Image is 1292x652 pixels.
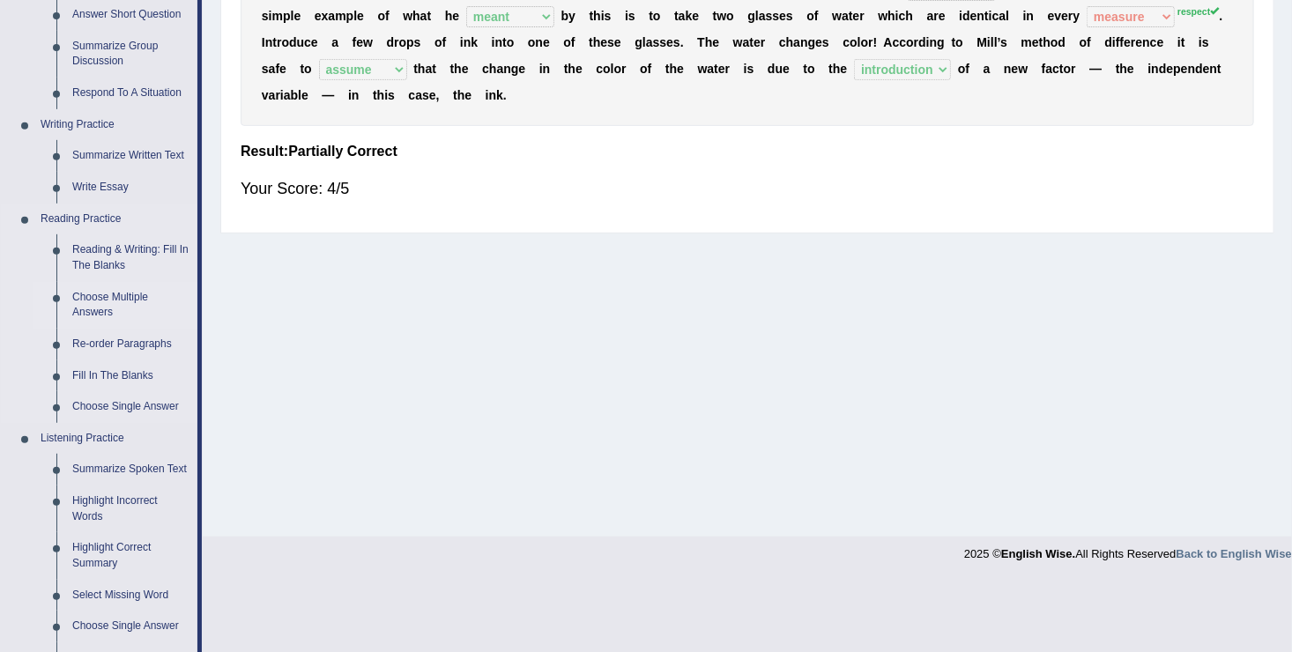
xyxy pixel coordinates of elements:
b: l [642,35,646,49]
b: w [717,9,726,23]
b: s [1000,35,1007,49]
b: c [1150,35,1157,49]
b: t [828,62,833,76]
b: o [850,35,858,49]
b: o [507,35,515,49]
a: Reading & Writing: Fill In The Blanks [64,234,197,281]
b: t [749,35,754,49]
b: e [692,9,699,23]
b: w [733,35,743,49]
b: — [1089,62,1102,76]
b: i [1177,35,1181,49]
b: a [415,88,422,102]
b: n [1142,35,1150,49]
b: e [1012,62,1019,76]
b: r [621,62,626,76]
b: ’ [998,35,1000,49]
b: e [315,9,322,23]
b: t [502,35,507,49]
b: l [755,9,759,23]
b: s [786,9,793,23]
b: t [665,62,670,76]
b: e [311,35,318,49]
b: f [353,35,357,49]
b: t [453,88,457,102]
b: e [518,62,525,76]
b: h [786,35,794,49]
b: e [357,9,364,23]
b: n [495,35,503,49]
a: Choose Multiple Answers [64,282,197,329]
b: e [779,9,786,23]
b: t [849,9,853,23]
b: t [674,9,679,23]
b: t [373,88,377,102]
b: a [743,35,750,49]
b: e [452,9,459,23]
b: a [927,9,934,23]
b: t [649,9,653,23]
b: c [1052,62,1059,76]
b: r [1071,62,1075,76]
b: a [759,9,766,23]
b: c [992,9,999,23]
b: o [1064,62,1072,76]
b: e [939,9,946,23]
b: o [399,35,407,49]
b: a [999,9,1006,23]
b: t [1059,62,1064,76]
b: e [841,62,848,76]
b: c [409,88,416,102]
b: a [426,62,433,76]
b: w [698,62,708,76]
b: r [394,35,398,49]
b: s [607,35,614,49]
b: i [744,62,747,76]
b: t [432,62,436,76]
b: c [304,35,311,49]
b: s [673,35,680,49]
b: n [800,35,808,49]
b: e [718,62,725,76]
b: d [1105,35,1113,49]
a: Summarize Group Discussion [64,31,197,78]
b: g [937,35,945,49]
b: r [725,62,730,76]
b: s [262,9,269,23]
b: c [843,35,850,49]
b: s [388,88,395,102]
b: h [418,62,426,76]
b: r [868,35,872,49]
b: e [614,35,621,49]
b: t [450,62,455,76]
b: w [403,9,412,23]
b: h [377,88,385,102]
b: c [900,35,907,49]
b: a [984,62,991,76]
b: h [489,62,497,76]
b: t [714,62,718,76]
sup: respect [1177,6,1219,17]
b: f [571,35,575,49]
b: o [378,9,386,23]
b: w [363,35,373,49]
b: d [1159,62,1167,76]
b: o [861,35,869,49]
b: d [918,35,926,49]
b: e [301,88,308,102]
b: a [420,9,427,23]
b: e [853,9,860,23]
b: w [1018,62,1028,76]
b: e [293,9,301,23]
b: w [878,9,887,23]
b: o [434,35,442,49]
b: h [705,35,713,49]
b: e [1124,35,1131,49]
b: e [677,62,684,76]
b: a [708,62,715,76]
b: u [776,62,783,76]
b: h [568,62,576,76]
b: p [1173,62,1181,76]
b: i [625,9,628,23]
b: a [1046,62,1053,76]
